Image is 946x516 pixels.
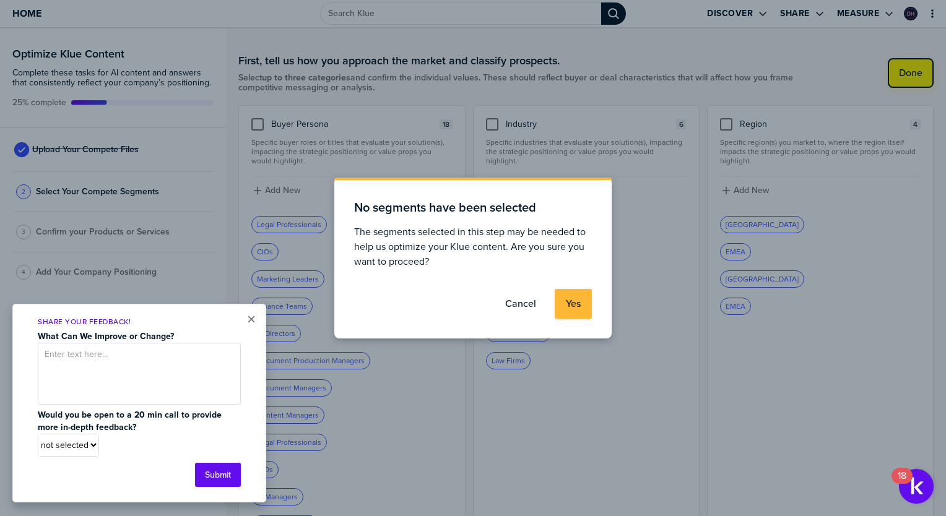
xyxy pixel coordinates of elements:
[555,289,592,319] button: Yes
[38,317,241,327] p: Share Your Feedback!
[566,298,581,310] label: Yes
[38,408,224,434] strong: Would you be open to a 20 min call to provide more in-depth feedback?
[494,289,547,319] button: Cancel
[354,225,592,269] span: The segments selected in this step may be needed to help us optimize your Klue content. Are you s...
[899,469,934,504] button: Open Resource Center, 18 new notifications
[247,312,256,327] button: Close
[354,200,536,215] h1: No segments have been selected
[195,463,241,487] button: Submit
[505,298,536,310] label: Cancel
[38,330,174,343] strong: What Can We Improve or Change?
[898,476,906,492] div: 18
